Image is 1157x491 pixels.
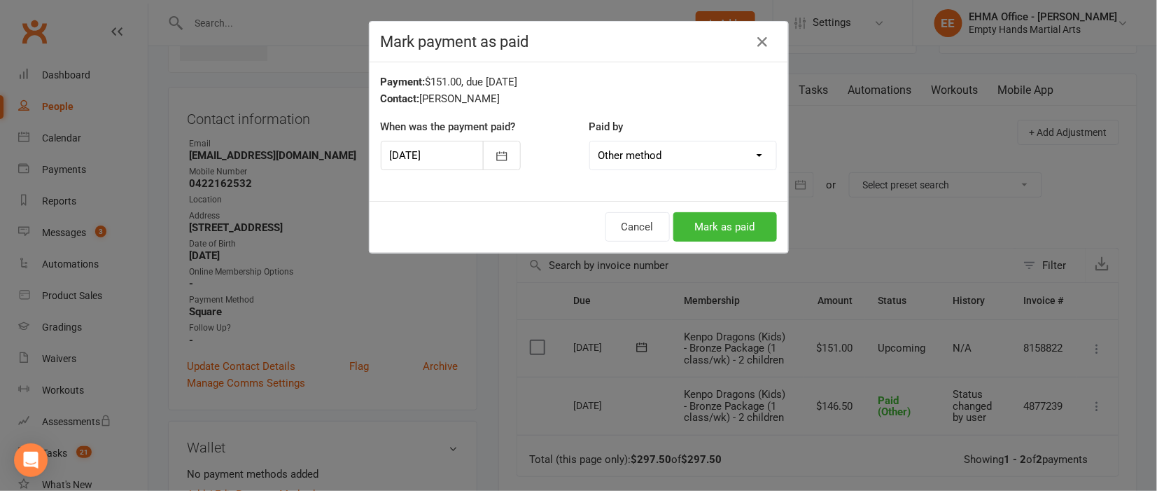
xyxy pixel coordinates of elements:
[14,443,48,477] div: Open Intercom Messenger
[381,76,426,88] strong: Payment:
[381,118,516,135] label: When was the payment paid?
[381,33,777,50] h4: Mark payment as paid
[381,74,777,90] div: $151.00, due [DATE]
[752,31,774,53] button: Close
[589,118,624,135] label: Paid by
[605,212,670,242] button: Cancel
[673,212,777,242] button: Mark as paid
[381,90,777,107] div: [PERSON_NAME]
[381,92,420,105] strong: Contact:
